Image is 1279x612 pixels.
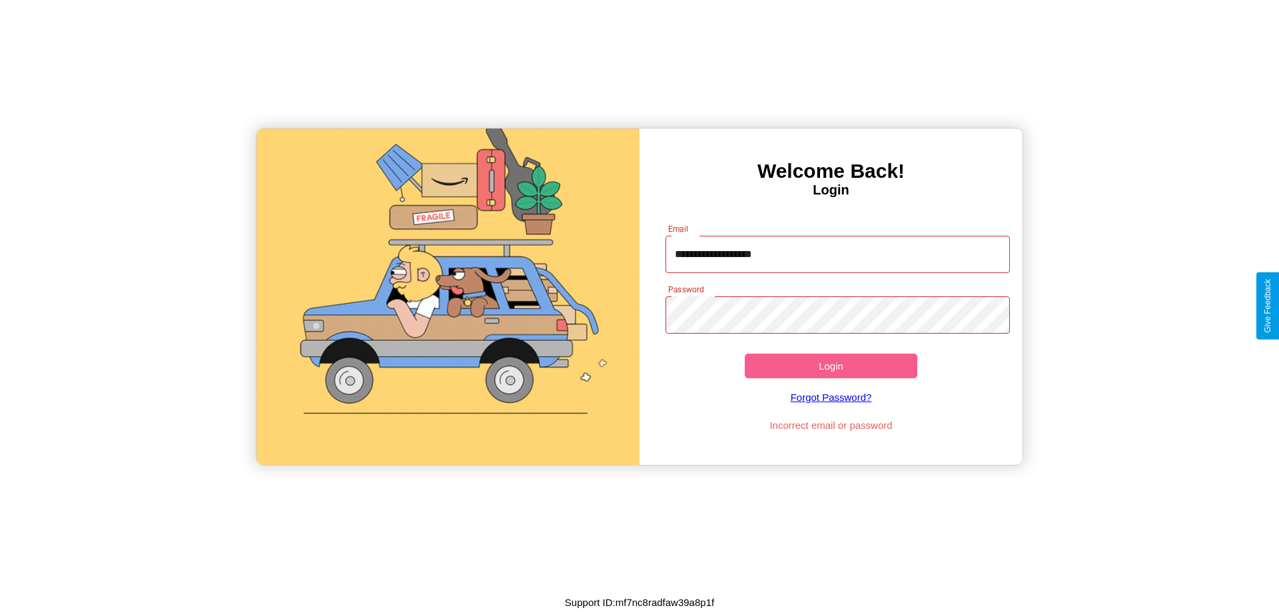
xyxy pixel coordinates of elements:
p: Support ID: mf7nc8radfaw39a8p1f [565,593,714,611]
button: Login [745,354,917,378]
img: gif [256,129,639,465]
a: Forgot Password? [659,378,1004,416]
label: Password [668,284,703,295]
div: Give Feedback [1263,279,1272,333]
p: Incorrect email or password [659,416,1004,434]
h4: Login [639,182,1023,198]
label: Email [668,223,689,234]
h3: Welcome Back! [639,160,1023,182]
